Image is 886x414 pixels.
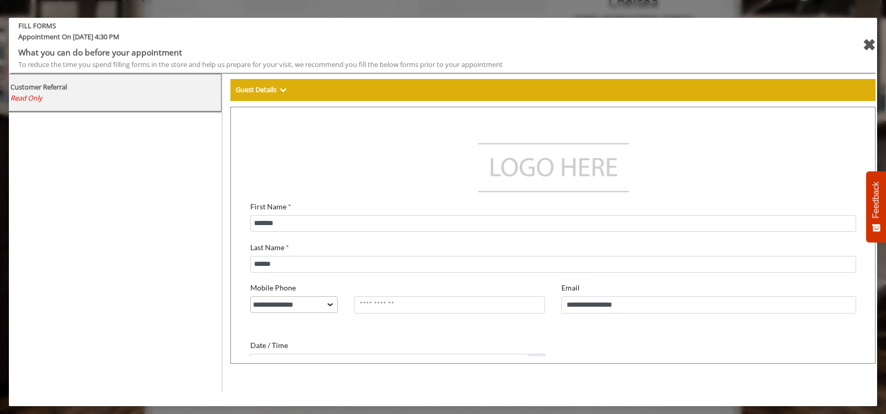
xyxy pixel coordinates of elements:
[324,166,342,183] label: Email
[230,79,876,101] div: Guest Details Show
[862,32,876,58] div: close forms
[866,171,886,242] button: Feedback - Show survey
[230,107,876,364] iframe: formsViewWeb
[18,47,182,58] b: What you can do before your appointment
[236,85,276,94] b: Guest Details
[10,82,67,92] b: Customer Referral
[18,59,794,70] div: To reduce the time you spend filling forms in the store and help us prepare for your visit, we re...
[10,93,42,103] span: Read Only
[871,182,881,218] span: Feedback
[10,31,802,47] span: Appointment On [DATE] 4:30 PM
[280,85,286,94] span: Show
[10,20,802,31] b: FILL FORMS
